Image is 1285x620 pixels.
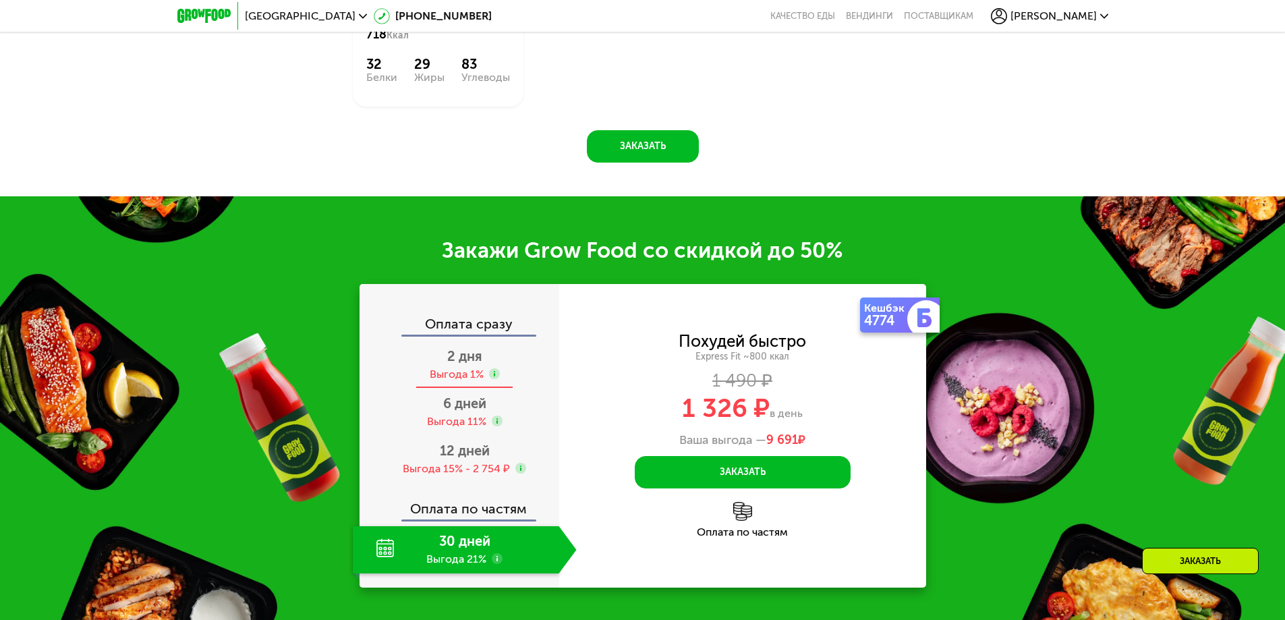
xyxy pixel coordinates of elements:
[361,488,559,519] div: Оплата по частям
[440,443,490,459] span: 12 дней
[374,8,492,24] a: [PHONE_NUMBER]
[447,348,482,364] span: 2 дня
[414,72,445,83] div: Жиры
[846,11,893,22] a: Вендинги
[366,56,397,72] div: 32
[766,432,798,447] span: 9 691
[682,393,770,424] span: 1 326 ₽
[387,30,409,41] span: Ккал
[366,72,397,83] div: Белки
[245,11,355,22] span: [GEOGRAPHIC_DATA]
[679,334,806,349] div: Похудей быстро
[1010,11,1097,22] span: [PERSON_NAME]
[864,314,910,327] div: 4774
[770,407,803,420] span: в день
[414,56,445,72] div: 29
[559,433,926,448] div: Ваша выгода —
[770,11,835,22] a: Качество еды
[587,130,699,163] button: Заказать
[366,27,387,42] span: 718
[1142,548,1259,574] div: Заказать
[864,303,910,314] div: Кешбэк
[430,367,484,382] div: Выгода 1%
[461,56,510,72] div: 83
[559,351,926,363] div: Express Fit ~800 ккал
[461,72,510,83] div: Углеводы
[361,304,559,335] div: Оплата сразу
[559,374,926,389] div: 1 490 ₽
[635,456,851,488] button: Заказать
[443,395,486,412] span: 6 дней
[427,414,486,429] div: Выгода 11%
[766,433,805,448] span: ₽
[559,527,926,538] div: Оплата по частям
[403,461,510,476] div: Выгода 15% - 2 754 ₽
[733,502,752,521] img: l6xcnZfty9opOoJh.png
[904,11,973,22] div: поставщикам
